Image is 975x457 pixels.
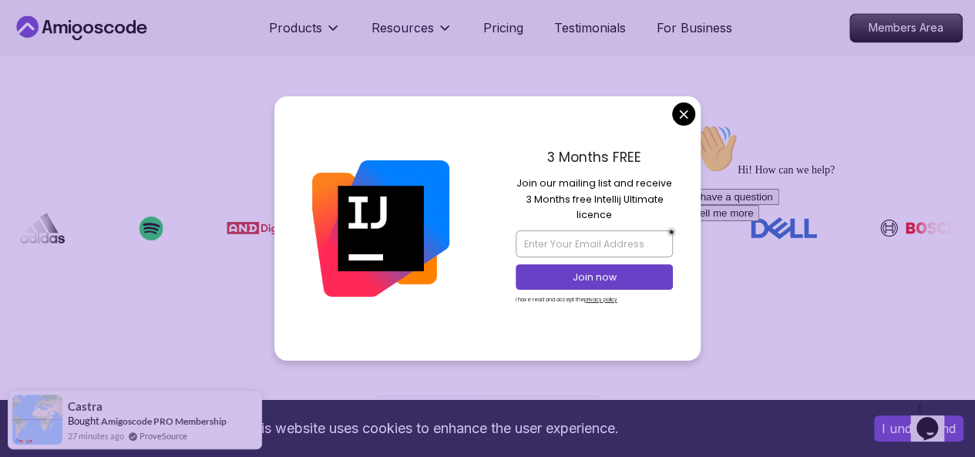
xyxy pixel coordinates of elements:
p: OUR AMIGO STUDENTS WORK IN TOP COMPANIES [8,166,967,184]
a: Testimonials [554,18,626,37]
span: Castra [68,400,103,413]
span: 27 minutes ago [68,429,124,442]
button: I have a question [6,71,97,87]
button: Tell me more [6,87,77,103]
p: Resources [372,18,434,37]
p: Products [269,18,322,37]
span: Bought [68,415,99,427]
div: 👋Hi! How can we help?I have a questionTell me more [6,6,284,103]
a: Amigoscode PRO Membership [101,415,227,427]
img: :wave: [6,6,55,55]
button: Resources [372,18,452,49]
a: ProveSource [140,429,187,442]
button: Products [269,18,341,49]
button: Accept cookies [874,415,963,442]
iframe: chat widget [910,395,960,442]
a: For Business [657,18,732,37]
iframe: chat widget [682,118,960,388]
p: Members Area [850,14,962,42]
span: Hi! How can we help? [6,46,153,58]
a: Pricing [483,18,523,37]
img: provesource social proof notification image [12,395,62,445]
a: Members Area [849,13,963,42]
div: This website uses cookies to enhance the user experience. [12,412,851,445]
